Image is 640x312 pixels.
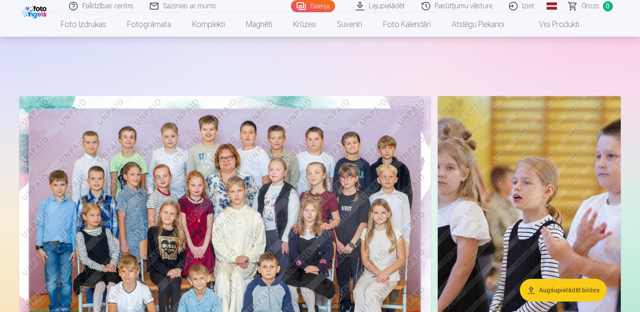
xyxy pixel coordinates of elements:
a: Foto izdrukas [50,12,117,37]
a: Suvenīri [326,12,373,37]
span: 0 [603,1,613,11]
a: Krūzes [283,12,326,37]
a: Magnēti [235,12,283,37]
span: Grozs [581,1,599,11]
button: Augšupielādēt bildes [520,279,607,302]
a: Komplekti [182,12,235,37]
a: Foto kalendāri [373,12,441,37]
a: Atslēgu piekariņi [441,12,515,37]
img: /fa1 [22,3,49,18]
a: Fotogrāmata [117,12,182,37]
a: Visi produkti [515,12,590,37]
